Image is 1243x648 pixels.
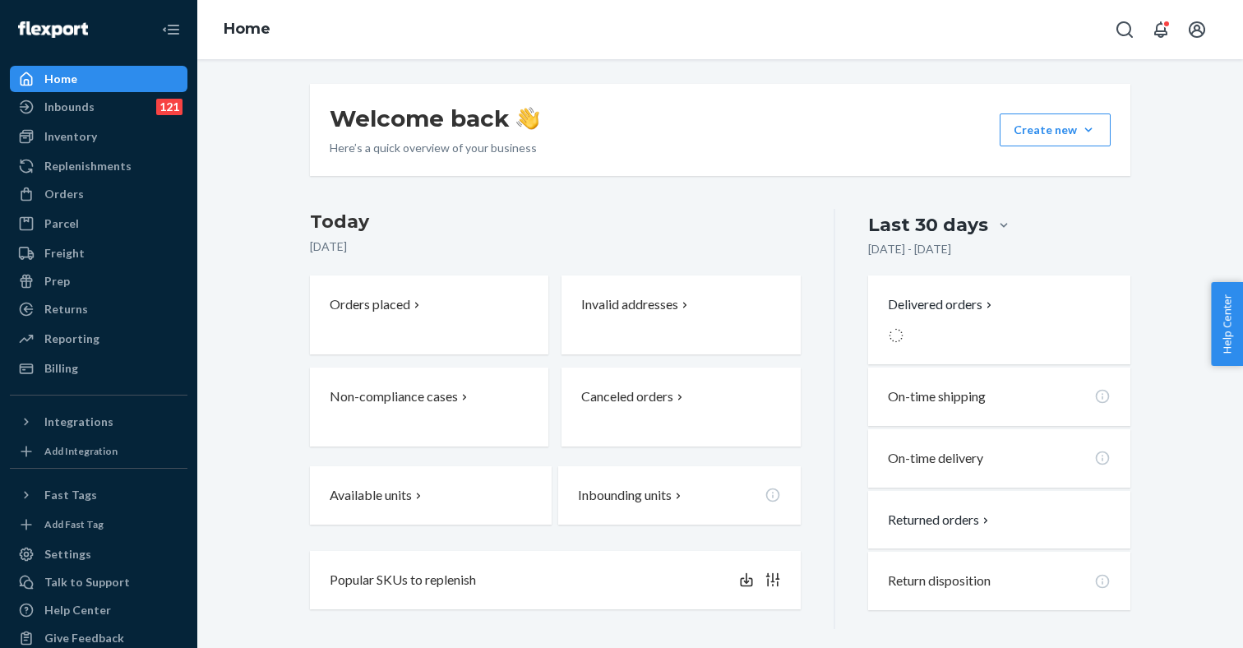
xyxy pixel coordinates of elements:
[10,153,187,179] a: Replenishments
[10,597,187,623] a: Help Center
[44,360,78,377] div: Billing
[10,326,187,352] a: Reporting
[44,487,97,503] div: Fast Tags
[1144,13,1177,46] button: Open notifications
[10,442,187,461] a: Add Integration
[516,107,539,130] img: hand-wave emoji
[1108,13,1141,46] button: Open Search Box
[10,541,187,567] a: Settings
[44,273,70,289] div: Prep
[156,99,183,115] div: 121
[10,211,187,237] a: Parcel
[330,104,539,133] h1: Welcome back
[44,444,118,458] div: Add Integration
[1000,113,1111,146] button: Create new
[10,569,187,595] a: Talk to Support
[1181,13,1213,46] button: Open account menu
[155,13,187,46] button: Close Navigation
[578,486,672,505] p: Inbounding units
[888,572,991,590] p: Return disposition
[44,99,95,115] div: Inbounds
[1211,282,1243,366] button: Help Center
[44,215,79,232] div: Parcel
[888,387,986,406] p: On-time shipping
[224,20,270,38] a: Home
[888,511,992,530] button: Returned orders
[10,409,187,435] button: Integrations
[581,295,678,314] p: Invalid addresses
[44,158,132,174] div: Replenishments
[10,268,187,294] a: Prep
[330,571,476,590] p: Popular SKUs to replenish
[44,301,88,317] div: Returns
[561,368,800,447] button: Canceled orders
[310,209,801,235] h3: Today
[10,355,187,382] a: Billing
[10,66,187,92] a: Home
[44,186,84,202] div: Orders
[558,466,800,525] button: Inbounding units
[44,574,130,590] div: Talk to Support
[44,546,91,562] div: Settings
[310,368,548,447] button: Non-compliance cases
[888,449,983,468] p: On-time delivery
[210,6,284,53] ol: breadcrumbs
[44,331,99,347] div: Reporting
[581,387,673,406] p: Canceled orders
[868,241,951,257] p: [DATE] - [DATE]
[44,630,124,646] div: Give Feedback
[10,181,187,207] a: Orders
[10,94,187,120] a: Inbounds121
[44,71,77,87] div: Home
[10,515,187,535] a: Add Fast Tag
[10,240,187,266] a: Freight
[44,245,85,262] div: Freight
[330,140,539,156] p: Here’s a quick overview of your business
[18,21,88,38] img: Flexport logo
[10,296,187,322] a: Returns
[10,482,187,508] button: Fast Tags
[330,295,410,314] p: Orders placed
[310,238,801,255] p: [DATE]
[561,275,800,354] button: Invalid addresses
[310,275,548,354] button: Orders placed
[44,414,113,430] div: Integrations
[310,466,552,525] button: Available units
[44,128,97,145] div: Inventory
[330,387,458,406] p: Non-compliance cases
[10,123,187,150] a: Inventory
[868,212,988,238] div: Last 30 days
[44,517,104,531] div: Add Fast Tag
[330,486,412,505] p: Available units
[44,602,111,618] div: Help Center
[888,295,996,314] button: Delivered orders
